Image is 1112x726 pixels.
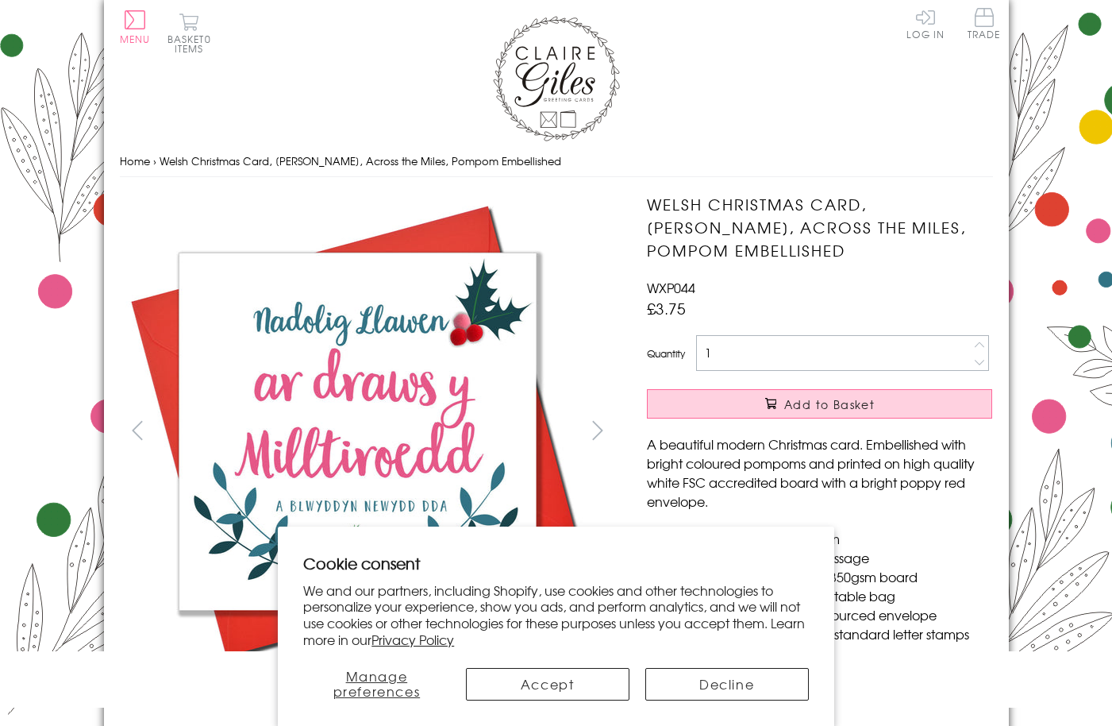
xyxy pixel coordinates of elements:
span: Welsh Christmas Card, [PERSON_NAME], Across the Miles, Pompom Embellished [160,153,561,168]
button: Basket0 items [167,13,211,53]
img: Welsh Christmas Card, Nadolig Llawen, Across the Miles, Pompom Embellished [615,193,1091,670]
button: Accept [466,668,629,701]
span: £3.75 [647,297,686,319]
img: Welsh Christmas Card, Nadolig Llawen, Across the Miles, Pompom Embellished [119,193,595,670]
a: Home [120,153,150,168]
span: Manage preferences [333,666,421,701]
p: A beautiful modern Christmas card. Embellished with bright coloured pompoms and printed on high q... [647,434,992,511]
button: Add to Basket [647,389,992,419]
a: Log In [906,8,945,39]
button: Decline [645,668,809,701]
button: prev [120,412,156,448]
a: Trade [968,8,1001,42]
p: We and our partners, including Shopify, use cookies and other technologies to personalize your ex... [303,582,809,648]
span: Trade [968,8,1001,39]
nav: breadcrumbs [120,145,993,178]
span: WXP044 [647,278,695,297]
button: Menu [120,10,151,44]
span: › [153,153,156,168]
span: 0 items [175,32,211,56]
button: next [579,412,615,448]
a: Privacy Policy [371,630,454,649]
span: Menu [120,32,151,46]
h1: Welsh Christmas Card, [PERSON_NAME], Across the Miles, Pompom Embellished [647,193,992,261]
label: Quantity [647,346,685,361]
span: Add to Basket [784,396,875,412]
button: Manage preferences [303,668,449,701]
img: Claire Giles Greetings Cards [493,16,620,141]
h2: Cookie consent [303,552,809,574]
